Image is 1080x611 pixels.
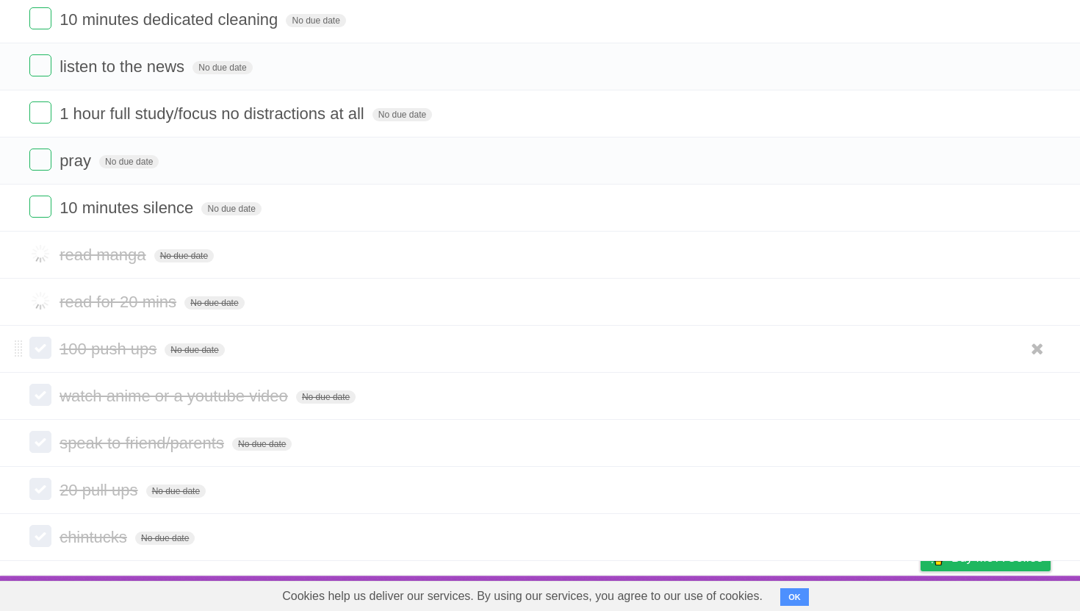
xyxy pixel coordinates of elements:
span: No due date [286,14,345,27]
span: No due date [146,485,206,498]
label: Done [29,243,51,265]
span: 1 hour full study/focus no distractions at all [60,104,368,123]
label: Done [29,54,51,76]
span: listen to the news [60,57,188,76]
span: 10 minutes dedicated cleaning [60,10,281,29]
span: No due date [165,343,224,357]
label: Done [29,101,51,124]
span: No due date [296,390,356,404]
span: 20 pull ups [60,481,141,499]
span: 100 push ups [60,340,160,358]
a: Developers [774,579,833,607]
span: Cookies help us deliver our services. By using our services, you agree to our use of cookies. [267,582,777,611]
label: Done [29,7,51,29]
span: watch anime or a youtube video [60,387,292,405]
label: Done [29,431,51,453]
span: read manga [60,246,149,264]
span: No due date [201,202,261,215]
label: Done [29,196,51,218]
button: OK [780,588,809,606]
a: Privacy [901,579,940,607]
span: chintucks [60,528,131,546]
label: Done [29,478,51,500]
label: Done [29,290,51,312]
span: No due date [135,532,195,545]
span: read for 20 mins [60,293,180,311]
a: About [725,579,756,607]
span: No due date [99,155,159,168]
span: No due date [154,249,214,262]
span: No due date [372,108,432,121]
span: Buy me a coffee [951,545,1043,571]
label: Done [29,384,51,406]
span: speak to friend/parents [60,434,228,452]
a: Suggest a feature [958,579,1051,607]
a: Terms [852,579,884,607]
span: No due date [184,296,244,310]
span: No due date [192,61,252,74]
label: Done [29,337,51,359]
span: pray [60,151,95,170]
label: Done [29,149,51,171]
span: No due date [232,437,292,451]
span: 10 minutes silence [60,199,197,217]
label: Done [29,525,51,547]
